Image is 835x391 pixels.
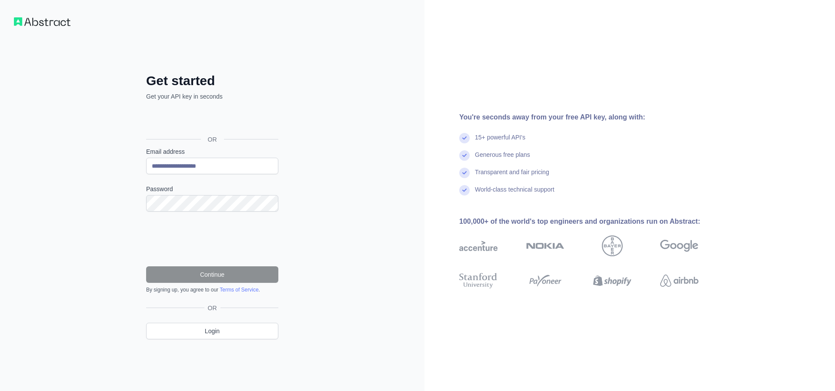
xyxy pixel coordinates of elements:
img: airbnb [660,271,698,290]
img: stanford university [459,271,498,290]
div: Generous free plans [475,150,530,168]
div: World-class technical support [475,185,554,202]
img: accenture [459,235,498,256]
img: google [660,235,698,256]
img: payoneer [526,271,564,290]
iframe: reCAPTCHA [146,222,278,256]
span: OR [201,135,224,144]
label: Password [146,185,278,193]
a: Login [146,323,278,339]
img: check mark [459,168,470,178]
div: Transparent and fair pricing [475,168,549,185]
label: Email address [146,147,278,156]
img: nokia [526,235,564,256]
div: 15+ powerful API's [475,133,525,150]
div: 100,000+ of the world's top engineers and organizations run on Abstract: [459,216,726,227]
p: Get your API key in seconds [146,92,278,101]
button: Continue [146,266,278,283]
img: Workflow [14,17,70,26]
span: OR [204,304,220,312]
img: check mark [459,133,470,143]
img: bayer [602,235,623,256]
img: shopify [593,271,631,290]
iframe: Sign in with Google Button [142,110,281,129]
a: Terms of Service [220,287,258,293]
div: You're seconds away from your free API key, along with: [459,112,726,123]
img: check mark [459,185,470,195]
div: By signing up, you agree to our . [146,286,278,293]
h2: Get started [146,73,278,89]
img: check mark [459,150,470,161]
